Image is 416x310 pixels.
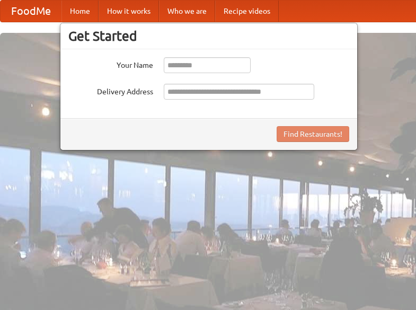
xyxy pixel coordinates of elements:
[277,126,349,142] button: Find Restaurants!
[68,28,349,44] h3: Get Started
[68,57,153,70] label: Your Name
[159,1,215,22] a: Who we are
[99,1,159,22] a: How it works
[68,84,153,97] label: Delivery Address
[215,1,279,22] a: Recipe videos
[1,1,61,22] a: FoodMe
[61,1,99,22] a: Home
